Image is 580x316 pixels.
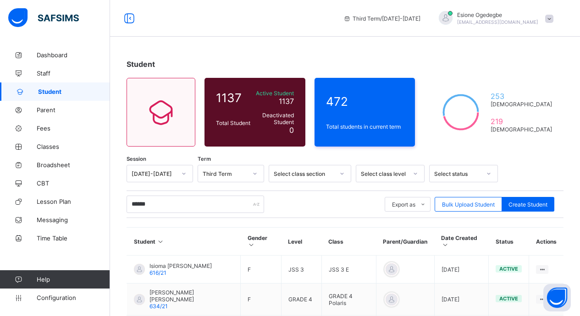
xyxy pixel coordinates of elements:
th: Gender [241,228,282,256]
span: Bulk Upload Student [442,201,495,208]
th: Date Created [434,228,489,256]
span: session/term information [343,15,420,22]
i: Sort in Ascending Order [441,241,449,248]
span: Help [37,276,110,283]
span: 1137 [279,97,294,106]
span: 253 [491,92,552,101]
div: Select class level [361,170,408,177]
span: Lesson Plan [37,198,110,205]
div: Third Term [203,170,247,177]
th: Actions [529,228,563,256]
div: [DATE]-[DATE] [132,170,176,177]
span: active [499,266,518,272]
div: EsioneOgedegbe [430,11,558,26]
div: Select class section [274,170,334,177]
span: Classes [37,143,110,150]
span: Fees [37,125,110,132]
td: GRADE 4 [281,283,321,316]
span: Staff [37,70,110,77]
th: Parent/Guardian [376,228,434,256]
img: safsims [8,8,79,27]
td: JSS 3 [281,256,321,283]
span: Time Table [37,234,110,242]
span: [DEMOGRAPHIC_DATA] [491,101,552,108]
span: Dashboard [37,51,110,59]
span: Session [127,156,146,162]
span: Export as [392,201,415,208]
i: Sort in Ascending Order [157,238,165,245]
div: Select status [434,170,481,177]
span: Broadsheet [37,161,110,169]
span: Total students in current term [326,123,404,130]
span: 0 [289,125,294,135]
span: active [499,295,518,302]
span: [DEMOGRAPHIC_DATA] [491,126,552,133]
span: Deactivated Student [255,112,294,125]
span: 472 [326,94,404,109]
span: Active Student [255,90,294,97]
span: 1137 [216,91,250,105]
span: 219 [491,117,552,126]
td: F [241,256,282,283]
span: Isioma [PERSON_NAME] [149,262,212,269]
span: Student [127,60,155,69]
td: [DATE] [434,283,489,316]
i: Sort in Ascending Order [248,241,255,248]
span: 634/21 [149,303,168,310]
th: Level [281,228,321,256]
span: Messaging [37,216,110,223]
span: Term [198,156,211,162]
span: 616/21 [149,269,166,276]
th: Student [127,228,241,256]
td: [DATE] [434,256,489,283]
button: Open asap [543,284,571,311]
span: Parent [37,106,110,114]
span: [PERSON_NAME] [PERSON_NAME] [149,289,233,303]
span: Student [38,88,110,95]
th: Class [321,228,376,256]
th: Status [489,228,529,256]
td: JSS 3 E [321,256,376,283]
span: Esione Ogedegbe [457,11,538,18]
span: Create Student [508,201,547,208]
td: GRADE 4 Polaris [321,283,376,316]
div: Total Student [214,117,253,129]
span: Configuration [37,294,110,301]
td: F [241,283,282,316]
span: CBT [37,180,110,187]
span: [EMAIL_ADDRESS][DOMAIN_NAME] [457,19,538,25]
